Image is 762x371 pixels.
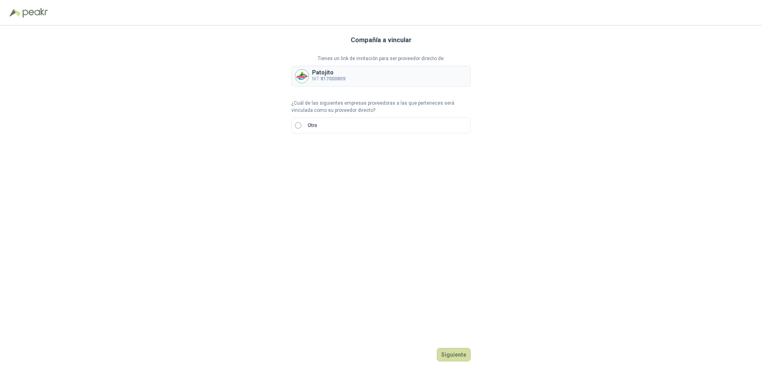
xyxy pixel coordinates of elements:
[291,55,471,62] p: Tienes un link de invitación para ser proveedor directo de:
[291,100,471,115] p: ¿Cuál de las siguientes empresas proveedoras a las que perteneces será vinculada como su proveedo...
[437,348,471,361] button: Siguiente
[320,76,346,82] b: 817000809
[308,122,317,129] p: Otro
[295,70,308,83] img: Company Logo
[22,8,48,18] img: Peakr
[312,75,346,83] p: NIT
[10,9,21,17] img: Logo
[312,70,346,75] p: Patojito
[351,35,412,45] h3: Compañía a vincular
